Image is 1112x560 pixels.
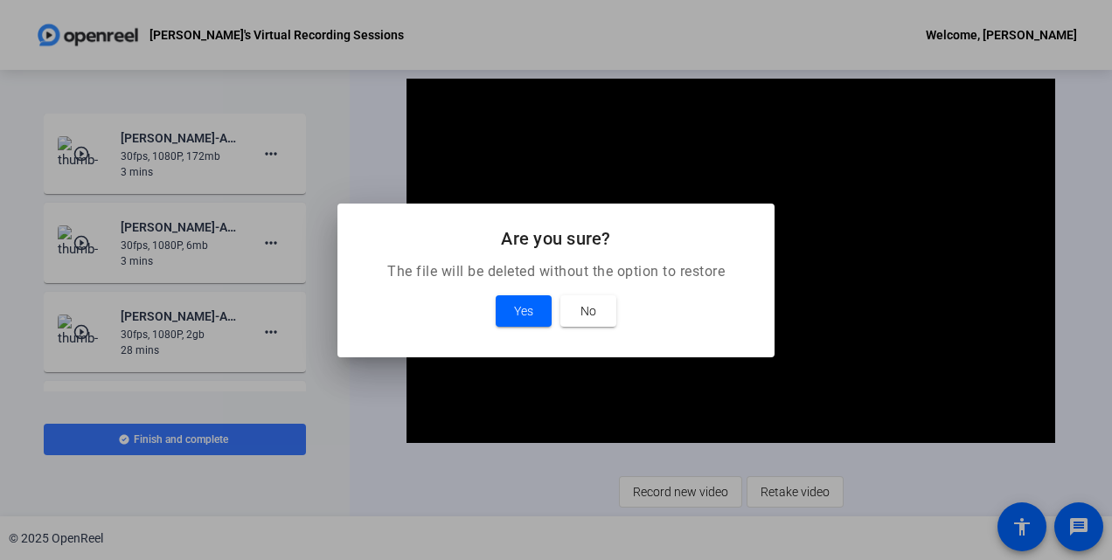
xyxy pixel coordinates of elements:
[580,301,596,321] span: No
[514,301,533,321] span: Yes
[560,295,616,327] button: No
[358,261,754,282] p: The file will be deleted without the option to restore
[496,295,552,327] button: Yes
[358,225,754,252] h2: Are you sure?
